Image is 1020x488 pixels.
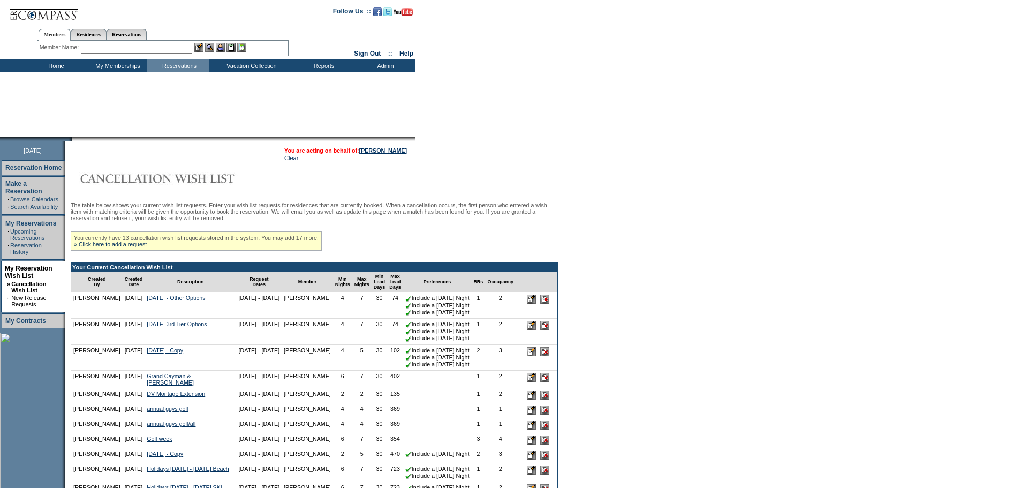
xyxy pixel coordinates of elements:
[405,466,470,472] nobr: Include a [DATE] Night
[405,309,470,316] nobr: Include a [DATE] Night
[471,433,485,448] td: 3
[387,371,403,388] td: 402
[352,463,372,482] td: 7
[10,204,58,210] a: Search Availability
[239,406,280,412] nobr: [DATE] - [DATE]
[71,29,107,40] a: Residences
[372,448,388,463] td: 30
[7,204,9,210] td: ·
[71,231,322,251] div: You currently have 13 cancellation wish list requests stored in the system. You may add 17 more.
[359,147,407,154] a: [PERSON_NAME]
[485,418,516,433] td: 1
[72,137,73,141] img: blank.gif
[333,388,352,403] td: 2
[471,403,485,418] td: 1
[123,403,145,418] td: [DATE]
[333,403,352,418] td: 4
[333,448,352,463] td: 2
[485,448,516,463] td: 3
[237,43,246,52] img: b_calculator.gif
[239,436,280,442] nobr: [DATE] - [DATE]
[39,29,71,41] a: Members
[147,59,209,72] td: Reservations
[405,348,412,354] img: chkSmaller.gif
[372,463,388,482] td: 30
[353,59,415,72] td: Admin
[147,421,195,427] a: annual guys golf/all
[352,448,372,463] td: 5
[123,448,145,463] td: [DATE]
[7,242,9,255] td: ·
[405,321,470,327] nobr: Include a [DATE] Night
[471,345,485,371] td: 2
[239,391,280,397] nobr: [DATE] - [DATE]
[540,373,549,382] input: Delete this Request
[86,59,147,72] td: My Memberships
[405,321,412,328] img: chkSmaller.gif
[527,391,536,400] input: Edit this Request
[333,272,352,292] td: Min Nights
[540,391,549,400] input: Delete this Request
[147,436,172,442] a: Golf week
[71,371,123,388] td: [PERSON_NAME]
[71,263,557,272] td: Your Current Cancellation Wish List
[71,433,123,448] td: [PERSON_NAME]
[372,371,388,388] td: 30
[333,319,352,345] td: 4
[10,242,42,255] a: Reservation History
[405,472,470,479] nobr: Include a [DATE] Night
[239,295,280,301] nobr: [DATE] - [DATE]
[485,319,516,345] td: 2
[540,321,549,330] input: Delete this Request
[387,448,403,463] td: 470
[540,436,549,445] input: Delete this Request
[387,433,403,448] td: 354
[394,8,413,16] img: Subscribe to our YouTube Channel
[71,463,123,482] td: [PERSON_NAME]
[485,292,516,319] td: 2
[373,7,382,16] img: Become our fan on Facebook
[405,310,412,316] img: chkSmaller.gif
[123,433,145,448] td: [DATE]
[527,436,536,445] input: Edit this Request
[226,43,236,52] img: Reservations
[71,319,123,345] td: [PERSON_NAME]
[540,466,549,475] input: Delete this Request
[352,433,372,448] td: 7
[11,281,46,294] a: Cancellation Wish List
[372,319,388,345] td: 30
[239,451,280,457] nobr: [DATE] - [DATE]
[352,272,372,292] td: Max Nights
[282,272,333,292] td: Member
[471,292,485,319] td: 1
[123,319,145,345] td: [DATE]
[11,295,46,307] a: New Release Requests
[282,448,333,463] td: [PERSON_NAME]
[292,59,353,72] td: Reports
[387,403,403,418] td: 369
[485,272,516,292] td: Occupancy
[405,451,470,457] nobr: Include a [DATE] Night
[123,345,145,371] td: [DATE]
[405,303,412,309] img: chkSmaller.gif
[5,317,46,325] a: My Contracts
[471,272,485,292] td: BRs
[471,463,485,482] td: 1
[282,371,333,388] td: [PERSON_NAME]
[485,371,516,388] td: 2
[123,418,145,433] td: [DATE]
[333,292,352,319] td: 4
[282,463,333,482] td: [PERSON_NAME]
[209,59,292,72] td: Vacation Collection
[282,418,333,433] td: [PERSON_NAME]
[405,347,470,354] nobr: Include a [DATE] Night
[71,345,123,371] td: [PERSON_NAME]
[352,388,372,403] td: 2
[372,403,388,418] td: 30
[485,463,516,482] td: 2
[387,463,403,482] td: 723
[239,421,280,427] nobr: [DATE] - [DATE]
[7,228,9,241] td: ·
[527,406,536,415] input: Edit this Request
[383,11,392,17] a: Follow us on Twitter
